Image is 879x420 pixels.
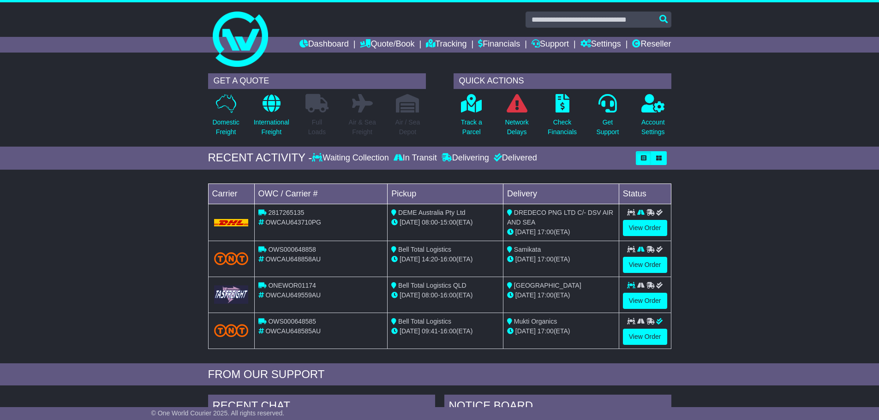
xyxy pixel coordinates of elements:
[208,368,671,381] div: FROM OUR SUPPORT
[398,282,466,289] span: Bell Total Logistics QLD
[538,228,554,236] span: 17:00
[596,94,619,142] a: GetSupport
[514,318,557,325] span: Mukti Organics
[305,118,329,137] p: Full Loads
[426,37,466,53] a: Tracking
[504,94,529,142] a: NetworkDelays
[254,183,388,204] td: OWC / Carrier #
[265,291,321,299] span: OWCAU649559AU
[623,257,667,273] a: View Order
[391,254,499,264] div: - (ETA)
[212,94,239,142] a: DomesticFreight
[440,291,456,299] span: 16:00
[395,118,420,137] p: Air / Sea Depot
[312,153,391,163] div: Waiting Collection
[632,37,671,53] a: Reseller
[580,37,621,53] a: Settings
[548,118,577,137] p: Check Financials
[538,255,554,263] span: 17:00
[439,153,491,163] div: Delivering
[461,118,482,137] p: Track a Parcel
[507,209,613,226] span: DREDECO PNG LTD C/- DSV AIR AND SEA
[214,252,249,265] img: TNT_Domestic.png
[265,219,321,226] span: OWCAU643710PG
[208,183,254,204] td: Carrier
[507,290,615,300] div: (ETA)
[460,94,483,142] a: Track aParcel
[214,219,249,226] img: DHL.png
[623,329,667,345] a: View Order
[515,327,536,335] span: [DATE]
[503,183,619,204] td: Delivery
[623,293,667,309] a: View Order
[641,118,665,137] p: Account Settings
[422,291,438,299] span: 08:00
[440,219,456,226] span: 15:00
[641,94,665,142] a: AccountSettings
[265,327,321,335] span: OWCAU648585AU
[391,290,499,300] div: - (ETA)
[268,318,316,325] span: OWS000648585
[400,255,420,263] span: [DATE]
[391,326,499,336] div: - (ETA)
[299,37,349,53] a: Dashboard
[214,285,249,303] img: GetCarrierServiceLogo
[454,73,671,89] div: QUICK ACTIONS
[547,94,577,142] a: CheckFinancials
[400,291,420,299] span: [DATE]
[491,153,537,163] div: Delivered
[507,326,615,336] div: (ETA)
[391,218,499,227] div: - (ETA)
[398,209,466,216] span: DEME Australia Pty Ltd
[440,327,456,335] span: 16:00
[538,291,554,299] span: 17:00
[538,327,554,335] span: 17:00
[253,94,290,142] a: InternationalFreight
[388,183,503,204] td: Pickup
[391,153,439,163] div: In Transit
[268,282,316,289] span: ONEWOR01174
[507,254,615,264] div: (ETA)
[360,37,414,53] a: Quote/Book
[349,118,376,137] p: Air & Sea Freight
[532,37,569,53] a: Support
[208,395,435,420] div: RECENT CHAT
[151,409,285,417] span: © One World Courier 2025. All rights reserved.
[515,228,536,236] span: [DATE]
[422,327,438,335] span: 09:41
[268,209,304,216] span: 2817265135
[514,246,541,253] span: Samikata
[505,118,528,137] p: Network Delays
[515,291,536,299] span: [DATE]
[400,219,420,226] span: [DATE]
[400,327,420,335] span: [DATE]
[619,183,671,204] td: Status
[596,118,619,137] p: Get Support
[208,73,426,89] div: GET A QUOTE
[212,118,239,137] p: Domestic Freight
[398,318,451,325] span: Bell Total Logistics
[507,227,615,237] div: (ETA)
[623,220,667,236] a: View Order
[514,282,581,289] span: [GEOGRAPHIC_DATA]
[254,118,289,137] p: International Freight
[515,255,536,263] span: [DATE]
[422,255,438,263] span: 14:20
[444,395,671,420] div: NOTICE BOARD
[214,324,249,337] img: TNT_Domestic.png
[422,219,438,226] span: 08:00
[398,246,451,253] span: Bell Total Logistics
[478,37,520,53] a: Financials
[268,246,316,253] span: OWS000648858
[208,151,312,165] div: RECENT ACTIVITY -
[265,255,321,263] span: OWCAU648858AU
[440,255,456,263] span: 16:00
